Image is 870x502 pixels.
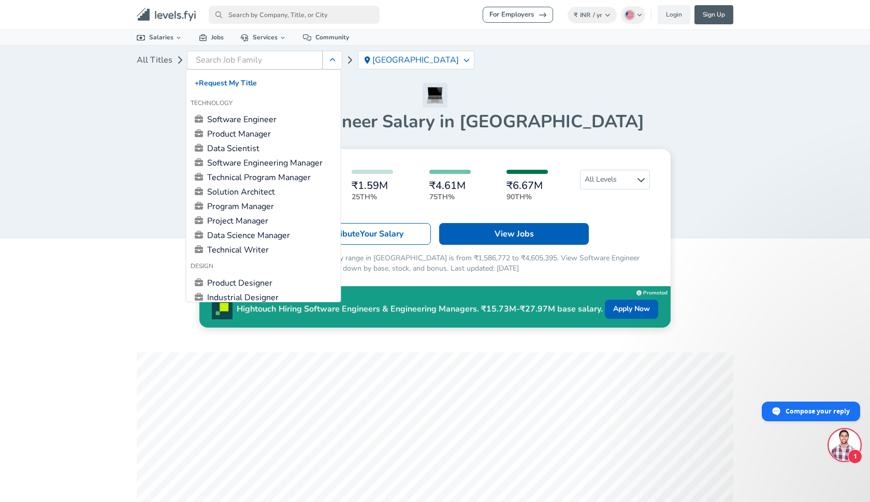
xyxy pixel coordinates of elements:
h1: Software Engineer Salary in [GEOGRAPHIC_DATA] [137,111,733,132]
span: Your Salary [360,228,403,240]
a: Technical Writer [191,244,337,256]
a: Project Manager [191,215,337,227]
a: Sign Up [694,5,733,24]
a: Solution Architect [191,186,337,198]
a: Software Engineering Manager [191,157,337,169]
a: Jobs [191,30,232,45]
div: Open chat [829,430,860,461]
button: English (US) [621,6,646,24]
h6: ₹1.59M [352,180,393,191]
img: English (US) [626,11,634,19]
a: Login [658,5,690,24]
span: Compose your reply [786,402,850,420]
span: 1 [848,449,862,464]
h6: ₹4.61M [429,180,471,191]
span: Design [191,258,213,275]
p: 💪 Contribute [309,228,403,240]
a: Data Science Manager [191,229,337,242]
a: Community [295,30,357,45]
a: Services [232,30,295,45]
a: Product Designer [191,277,337,289]
span: INR [580,11,590,19]
a: Industrial Designer [191,291,337,304]
a: 💪ContributeYour Salary [281,223,431,245]
img: Software Engineer Icon [423,83,447,108]
a: Program Manager [191,200,337,213]
h6: ₹6.67M [506,180,548,191]
a: Data Scientist [191,142,337,155]
a: Product Manager [191,128,337,140]
p: 75th% [429,191,471,202]
nav: primary [124,4,746,25]
p: Hiring Software Engineers & Engineering Managers. ₹15.73M-₹27.97M base salary. [276,303,605,315]
p: View Jobs [495,228,534,240]
p: 25th% [352,191,393,202]
button: ₹INR/ yr [568,7,617,23]
a: Technical Program Manager [191,171,337,184]
a: For Employers [483,7,553,23]
span: / yr [593,11,602,19]
span: Technology [191,95,233,112]
button: +Request My Title [191,74,337,93]
span: ₹ [574,11,577,19]
a: Promoted [636,287,668,297]
a: Salaries [128,30,191,45]
a: All Titles [137,50,172,70]
p: 90th% [506,191,548,202]
input: Search by Company, Title, or City [209,6,380,24]
a: Software Engineer [191,113,337,126]
p: The average Software Engineer Salary range in [GEOGRAPHIC_DATA] is from ₹1,586,772 to ₹4,605,395.... [220,253,650,274]
span: All Levels [581,170,649,189]
p: [GEOGRAPHIC_DATA] [372,55,460,65]
a: View Jobs [439,223,589,245]
a: Apply Now [605,300,658,319]
input: Search Job Family [192,51,322,69]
